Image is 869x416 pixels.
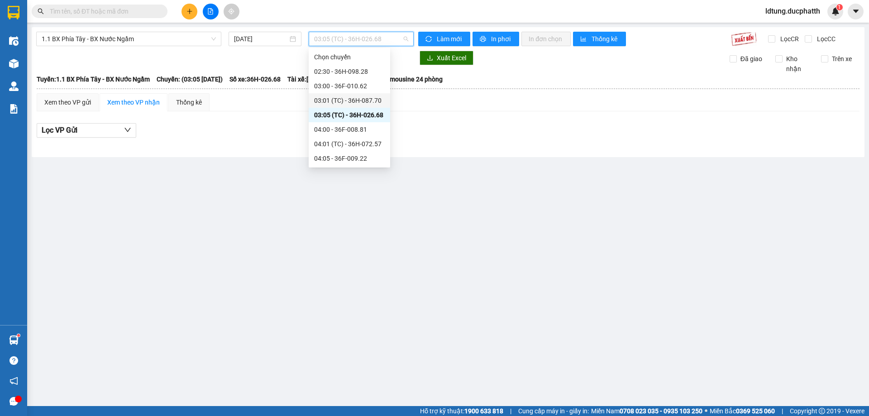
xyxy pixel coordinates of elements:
[580,36,588,43] span: bar-chart
[731,32,757,46] img: 9k=
[176,97,202,107] div: Thống kê
[314,32,408,46] span: 03:05 (TC) - 36H-026.68
[8,6,19,19] img: logo-vxr
[491,34,512,44] span: In phơi
[107,97,160,107] div: Xem theo VP nhận
[828,54,855,64] span: Trên xe
[473,32,519,46] button: printerIn phơi
[234,34,288,44] input: 15/09/2025
[207,8,214,14] span: file-add
[710,406,775,416] span: Miền Bắc
[10,356,18,365] span: question-circle
[620,407,702,415] strong: 0708 023 035 - 0935 103 250
[518,406,589,416] span: Cung cấp máy in - giấy in:
[9,81,19,91] img: warehouse-icon
[314,124,385,134] div: 04:00 - 36F-008.81
[573,32,626,46] button: bar-chartThống kê
[425,36,433,43] span: sync
[813,34,837,44] span: Lọc CC
[37,76,150,83] b: Tuyến: 1.1 BX Phía Tây - BX Nước Ngầm
[9,59,19,68] img: warehouse-icon
[510,406,511,416] span: |
[9,36,19,46] img: warehouse-icon
[591,406,702,416] span: Miền Nam
[848,4,864,19] button: caret-down
[309,50,390,64] div: Chọn chuyến
[287,74,355,84] span: Tài xế: [PERSON_NAME]
[819,408,825,414] span: copyright
[418,32,470,46] button: syncLàm mới
[852,7,860,15] span: caret-down
[157,74,223,84] span: Chuyến: (03:05 [DATE])
[229,74,281,84] span: Số xe: 36H-026.68
[224,4,239,19] button: aim
[836,4,843,10] sup: 1
[783,54,814,74] span: Kho nhận
[314,52,385,62] div: Chọn chuyến
[420,51,473,65] button: downloadXuất Excel
[437,34,463,44] span: Làm mới
[314,110,385,120] div: 03:05 (TC) - 36H-026.68
[44,97,91,107] div: Xem theo VP gửi
[737,54,766,64] span: Đã giao
[203,4,219,19] button: file-add
[314,139,385,149] div: 04:01 (TC) - 36H-072.57
[464,407,503,415] strong: 1900 633 818
[705,409,707,413] span: ⚪️
[10,377,18,385] span: notification
[17,334,20,337] sup: 1
[314,67,385,77] div: 02:30 - 36H-098.28
[777,34,800,44] span: Lọc CR
[420,406,503,416] span: Hỗ trợ kỹ thuật:
[42,124,77,136] span: Lọc VP Gửi
[736,407,775,415] strong: 0369 525 060
[362,74,443,84] span: Loại xe: Limousine 24 phòng
[480,36,487,43] span: printer
[521,32,571,46] button: In đơn chọn
[186,8,193,14] span: plus
[838,4,841,10] span: 1
[181,4,197,19] button: plus
[9,335,19,345] img: warehouse-icon
[42,32,216,46] span: 1.1 BX Phía Tây - BX Nước Ngầm
[50,6,157,16] input: Tìm tên, số ĐT hoặc mã đơn
[124,126,131,134] span: down
[314,81,385,91] div: 03:00 - 36F-010.62
[758,5,827,17] span: ldtung.ducphatth
[9,104,19,114] img: solution-icon
[592,34,619,44] span: Thống kê
[38,8,44,14] span: search
[314,96,385,105] div: 03:01 (TC) - 36H-087.70
[831,7,840,15] img: icon-new-feature
[228,8,234,14] span: aim
[782,406,783,416] span: |
[314,153,385,163] div: 04:05 - 36F-009.22
[37,123,136,138] button: Lọc VP Gửi
[10,397,18,406] span: message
